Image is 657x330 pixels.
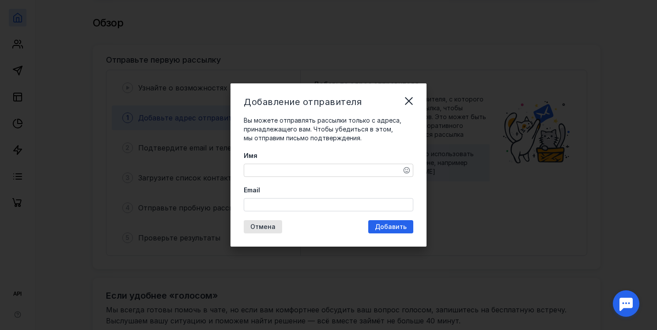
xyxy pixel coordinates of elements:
button: Добавить [368,220,413,233]
span: Имя [244,151,257,160]
span: Отмена [250,223,276,231]
button: Отмена [244,220,282,233]
span: Email [244,186,260,195]
span: Добавить [375,223,407,231]
span: Добавление отправителя [244,97,362,107]
span: Вы можете отправлять рассылки только с адреса, принадлежащего вам. Чтобы убедиться в этом, мы отп... [244,116,401,142]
